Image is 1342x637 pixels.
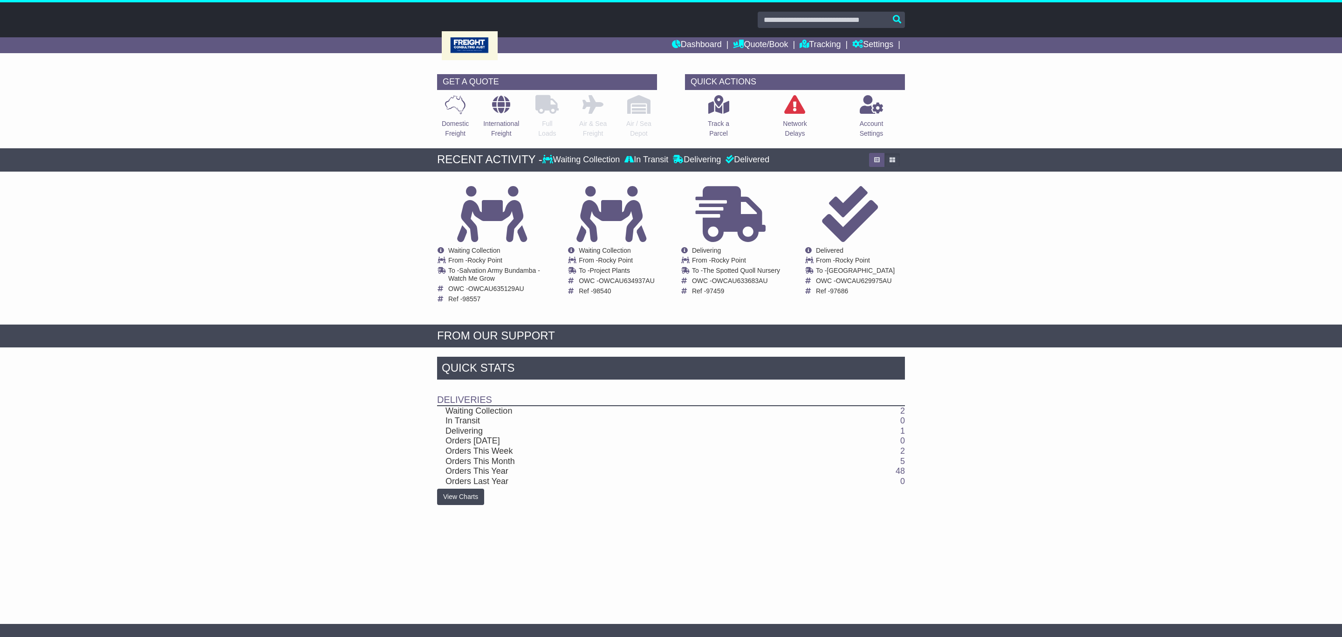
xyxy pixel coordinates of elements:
[692,287,780,295] td: Ref -
[852,37,893,53] a: Settings
[900,436,905,445] a: 0
[468,285,524,292] span: OWCAU635129AU
[830,287,848,295] span: 97686
[836,277,892,284] span: OWCAU629975AU
[437,74,657,90] div: GET A QUOTE
[783,119,807,138] p: Network Delays
[835,256,870,264] span: Rocky Point
[712,277,768,284] span: OWCAU633683AU
[437,457,818,467] td: Orders This Month
[467,256,502,264] span: Rocky Point
[542,155,622,165] div: Waiting Collection
[535,119,559,138] p: Full Loads
[442,119,469,138] p: Domestic Freight
[437,426,818,436] td: Delivering
[626,119,651,138] p: Air / Sea Depot
[816,287,895,295] td: Ref -
[672,37,722,53] a: Dashboard
[900,446,905,456] a: 2
[448,247,500,254] span: Waiting Collection
[437,382,905,406] td: Deliveries
[900,416,905,425] a: 0
[708,119,729,138] p: Track a Parcel
[860,119,883,138] p: Account Settings
[483,119,519,138] p: International Freight
[437,357,905,382] div: Quick Stats
[782,95,807,144] a: NetworkDelays
[448,256,547,267] td: From -
[827,267,895,274] span: [GEOGRAPHIC_DATA]
[692,256,780,267] td: From -
[703,267,780,274] span: The Spotted Quoll Nursery
[622,155,671,165] div: In Transit
[437,416,818,426] td: In Transit
[816,247,843,254] span: Delivered
[896,466,905,476] a: 48
[707,95,730,144] a: Track aParcel
[706,287,724,295] span: 97459
[462,295,480,303] span: 98557
[437,489,484,505] a: View Charts
[579,247,631,254] span: Waiting Collection
[816,267,895,277] td: To -
[437,446,818,457] td: Orders This Week
[442,31,498,60] img: Freight Consulting Aust
[579,119,607,138] p: Air & Sea Freight
[448,285,547,295] td: OWC -
[437,466,818,477] td: Orders This Year
[685,74,905,90] div: QUICK ACTIONS
[437,436,818,446] td: Orders [DATE]
[692,267,780,277] td: To -
[711,256,746,264] span: Rocky Point
[579,267,655,277] td: To -
[437,477,818,487] td: Orders Last Year
[579,287,655,295] td: Ref -
[900,457,905,466] a: 5
[437,406,818,416] td: Waiting Collection
[859,95,884,144] a: AccountSettings
[590,267,630,274] span: Project Plants
[437,153,542,166] div: RECENT ACTIVITY -
[441,95,469,144] a: DomesticFreight
[483,95,520,144] a: InternationalFreight
[671,155,723,165] div: Delivering
[800,37,841,53] a: Tracking
[598,256,633,264] span: Rocky Point
[900,406,905,415] a: 2
[692,277,780,287] td: OWC -
[733,37,788,53] a: Quote/Book
[599,277,655,284] span: OWCAU634937AU
[448,267,540,282] span: Salvation Army Bundamba -Watch Me Grow
[437,329,905,343] div: FROM OUR SUPPORT
[723,155,769,165] div: Delivered
[579,256,655,267] td: From -
[579,277,655,287] td: OWC -
[448,295,547,303] td: Ref -
[816,277,895,287] td: OWC -
[900,426,905,436] a: 1
[900,477,905,486] a: 0
[692,247,721,254] span: Delivering
[816,256,895,267] td: From -
[593,287,611,295] span: 98540
[448,267,547,285] td: To -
